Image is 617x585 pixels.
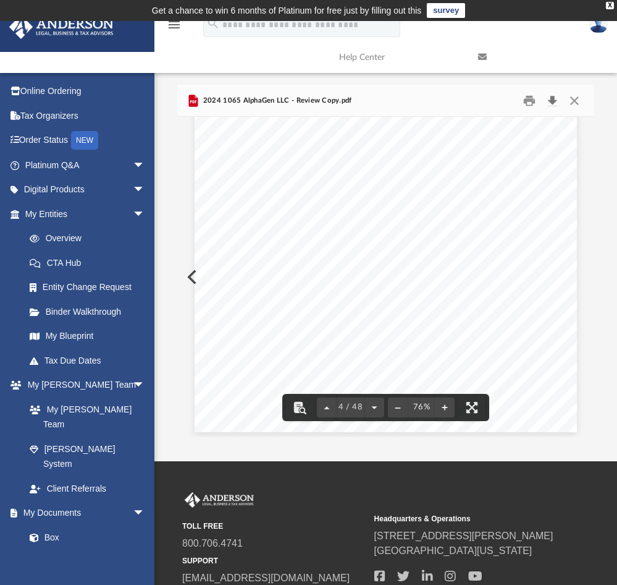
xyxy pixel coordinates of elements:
[317,394,337,421] button: Previous page
[606,2,614,9] div: close
[316,146,447,303] span: REVIEW
[177,85,594,437] div: Preview
[542,91,564,110] button: Download
[167,23,182,32] a: menu
[388,394,408,421] button: Zoom out
[182,555,366,566] small: SUPPORT
[71,131,98,150] div: NEW
[182,573,350,583] a: [EMAIL_ADDRESS][DOMAIN_NAME]
[17,226,164,251] a: Overview
[9,79,164,104] a: Online Ordering
[177,117,594,436] div: File preview
[167,17,182,32] i: menu
[286,394,313,421] button: Toggle findbar
[435,394,455,421] button: Zoom in
[9,373,157,398] a: My [PERSON_NAME] Teamarrow_drop_down
[133,501,157,526] span: arrow_drop_down
[374,531,553,541] a: [STREET_ADDRESS][PERSON_NAME]
[240,168,301,174] span: [PERSON_NAME] EA
[9,128,164,153] a: Order StatusNEW
[9,103,164,128] a: Tax Organizers
[6,15,117,39] img: Anderson Advisors Platinum Portal
[182,492,256,508] img: Anderson Advisors Platinum Portal
[17,324,157,349] a: My Blueprint
[17,299,164,324] a: Binder Walkthrough
[17,250,164,275] a: CTA Hub
[206,17,220,30] i: search
[9,202,164,226] a: My Entitiesarrow_drop_down
[133,373,157,398] span: arrow_drop_down
[17,525,151,550] a: Box
[240,127,358,133] span: Your copy should be retained for your files.
[182,521,366,532] small: TOLL FREE
[17,476,157,501] a: Client Referrals
[9,501,157,526] a: My Documentsarrow_drop_down
[177,117,594,436] div: Document Viewer
[17,275,164,300] a: Entity Change Request
[201,95,352,106] span: 2024 1065 AlphaGen LLC - Review Copy.pdf
[177,260,204,294] button: Previous File
[458,394,485,421] button: Enter fullscreen
[427,3,465,18] a: survey
[133,177,157,203] span: arrow_drop_down
[240,141,285,147] span: Very truly yours,
[9,153,164,177] a: Platinum Q&Aarrow_drop_down
[408,403,435,411] div: Current zoom level
[133,202,157,227] span: arrow_drop_down
[337,394,365,421] button: 4 / 48
[364,394,384,421] button: Next page
[17,397,151,437] a: My [PERSON_NAME] Team
[337,403,365,411] span: 4 / 48
[182,538,243,549] a: 800.706.4741
[152,3,422,18] div: Get a chance to win 6 months of Platinum for free just by filling out this
[589,15,608,33] img: User Pic
[374,513,558,524] small: Headquarters & Operations
[563,91,586,110] button: Close
[9,177,164,202] a: Digital Productsarrow_drop_down
[17,437,157,476] a: [PERSON_NAME] System
[374,545,532,556] a: [GEOGRAPHIC_DATA][US_STATE]
[17,348,164,373] a: Tax Due Dates
[330,33,469,82] a: Help Center
[133,153,157,178] span: arrow_drop_down
[517,91,542,110] button: Print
